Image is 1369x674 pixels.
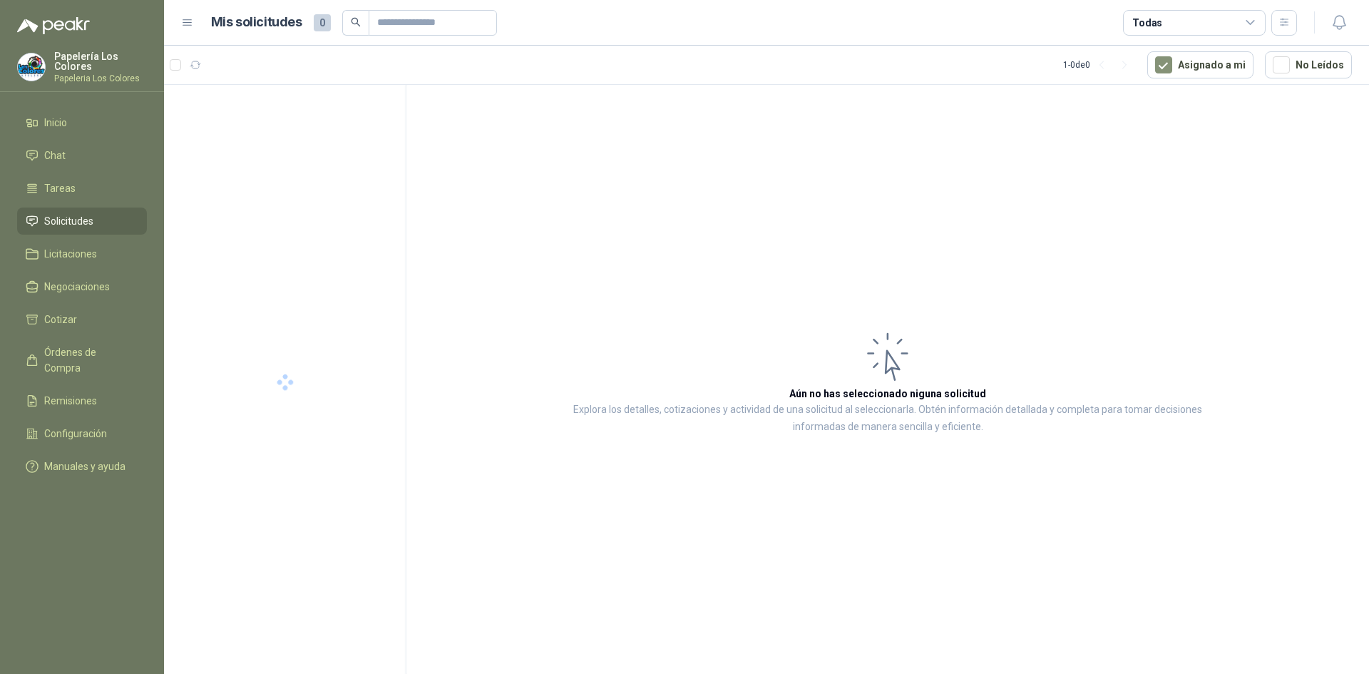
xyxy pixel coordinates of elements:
[54,51,147,71] p: Papelería Los Colores
[17,339,147,382] a: Órdenes de Compra
[211,12,302,33] h1: Mis solicitudes
[789,386,986,402] h3: Aún no has seleccionado niguna solicitud
[1147,51,1253,78] button: Asignado a mi
[44,213,93,229] span: Solicitudes
[44,148,66,163] span: Chat
[18,53,45,81] img: Company Logo
[44,115,67,131] span: Inicio
[314,14,331,31] span: 0
[17,109,147,136] a: Inicio
[44,312,77,327] span: Cotizar
[17,306,147,333] a: Cotizar
[1132,15,1162,31] div: Todas
[17,387,147,414] a: Remisiones
[351,17,361,27] span: search
[44,246,97,262] span: Licitaciones
[54,74,147,83] p: Papeleria Los Colores
[44,180,76,196] span: Tareas
[1063,53,1136,76] div: 1 - 0 de 0
[17,273,147,300] a: Negociaciones
[17,175,147,202] a: Tareas
[44,393,97,409] span: Remisiones
[17,208,147,235] a: Solicitudes
[17,17,90,34] img: Logo peakr
[44,459,125,474] span: Manuales y ayuda
[17,240,147,267] a: Licitaciones
[44,279,110,295] span: Negociaciones
[549,402,1226,436] p: Explora los detalles, cotizaciones y actividad de una solicitud al seleccionarla. Obtén informaci...
[17,453,147,480] a: Manuales y ayuda
[17,420,147,447] a: Configuración
[17,142,147,169] a: Chat
[1265,51,1352,78] button: No Leídos
[44,426,107,441] span: Configuración
[44,344,133,376] span: Órdenes de Compra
